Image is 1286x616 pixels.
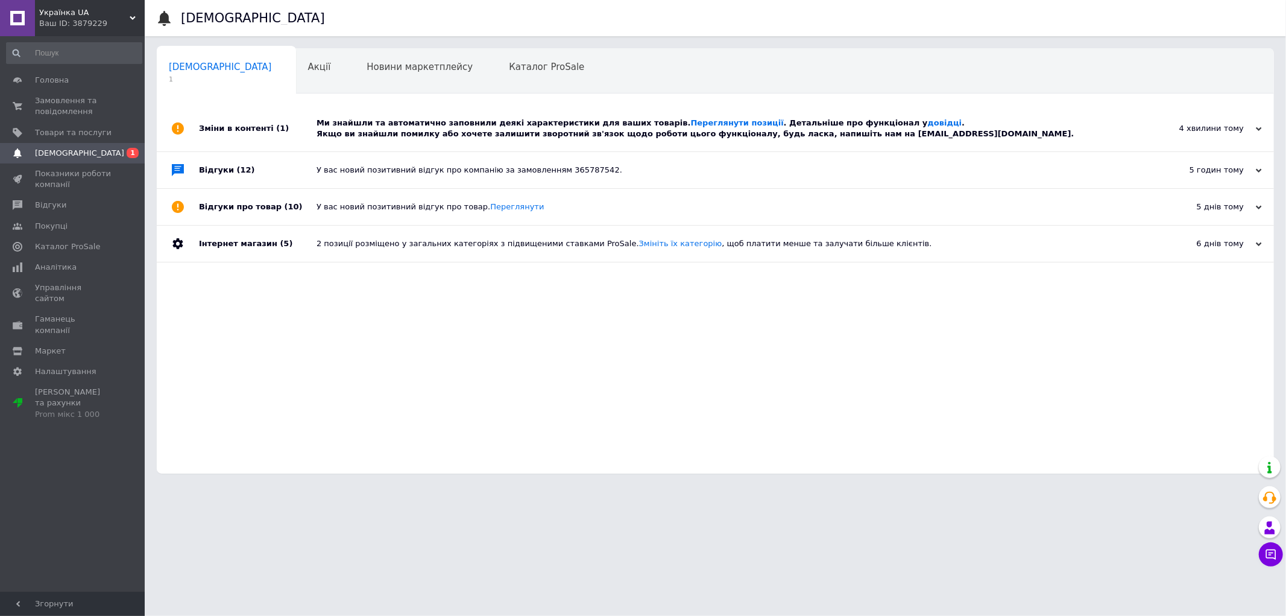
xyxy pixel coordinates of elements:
span: Аналітика [35,262,77,273]
span: Покупці [35,221,68,232]
span: Управління сайтом [35,282,112,304]
span: Каталог ProSale [35,241,100,252]
div: 2 позиції розміщено у загальних категоріях з підвищеними ставками ProSale. , щоб платити менше та... [317,238,1141,249]
span: [DEMOGRAPHIC_DATA] [35,148,124,159]
div: У вас новий позитивний відгук про товар. [317,202,1141,212]
span: Маркет [35,346,66,357]
span: (10) [285,202,303,211]
span: Каталог ProSale [509,62,584,72]
h1: [DEMOGRAPHIC_DATA] [181,11,325,25]
span: [DEMOGRAPHIC_DATA] [169,62,272,72]
span: Налаштування [35,366,96,377]
div: Зміни в контенті [199,106,317,151]
button: Чат з покупцем [1259,542,1283,567]
span: Відгуки [35,200,66,211]
a: Переглянути позиції [691,118,784,127]
div: Відгуки про товар [199,189,317,225]
div: Prom мікс 1 000 [35,409,112,420]
div: 6 днів тому [1141,238,1262,249]
span: Гаманець компанії [35,314,112,335]
span: Українка UA [39,7,130,18]
span: Акції [308,62,331,72]
span: 1 [169,75,272,84]
span: Головна [35,75,69,86]
div: Інтернет магазин [199,226,317,262]
div: Ми знайшли та автоматично заповнили деякі характеристики для ваших товарів. . Детальніше про функ... [317,118,1141,139]
span: (5) [280,239,292,248]
span: Замовлення та повідомлення [35,95,112,117]
div: 5 годин тому [1141,165,1262,176]
input: Пошук [6,42,142,64]
div: 5 днів тому [1141,202,1262,212]
span: [PERSON_NAME] та рахунки [35,387,112,420]
div: Відгуки [199,152,317,188]
span: 1 [127,148,139,158]
a: Переглянути [490,202,544,211]
span: (1) [276,124,289,133]
div: Ваш ID: 3879229 [39,18,145,29]
a: Змініть їх категорію [639,239,722,248]
div: У вас новий позитивний відгук про компанію за замовленням 365787542. [317,165,1141,176]
span: Новини маркетплейсу [367,62,473,72]
span: Товари та послуги [35,127,112,138]
span: Показники роботи компанії [35,168,112,190]
div: 4 хвилини тому [1141,123,1262,134]
span: (12) [237,165,255,174]
a: довідці [928,118,962,127]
